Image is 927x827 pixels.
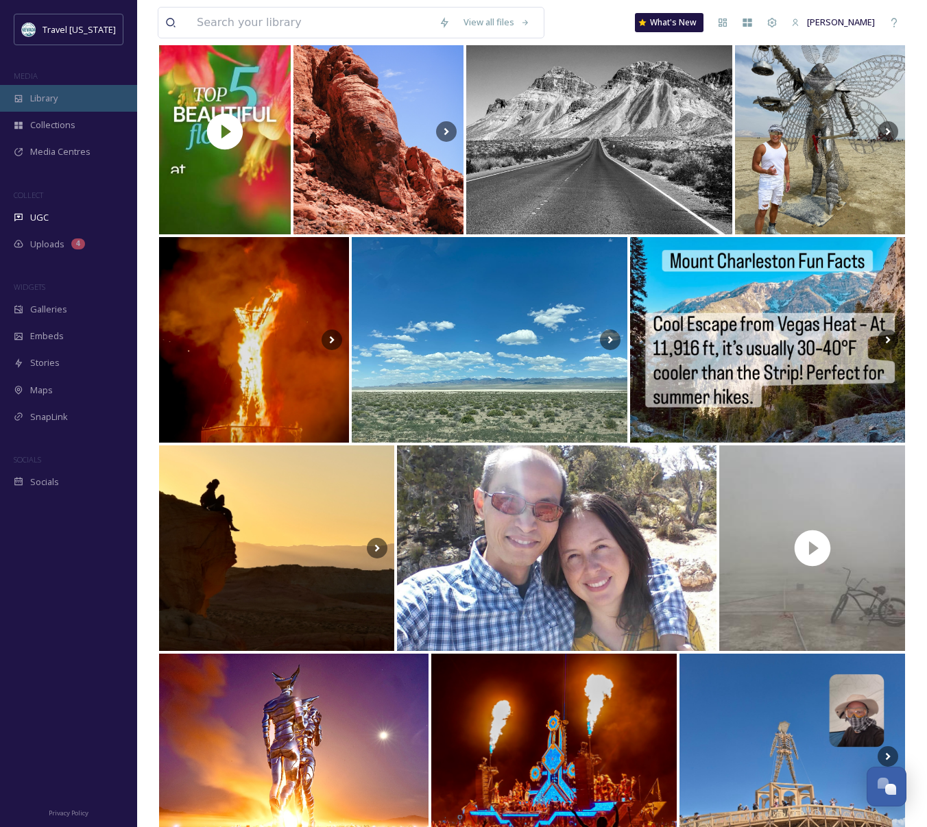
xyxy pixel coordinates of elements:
[14,282,45,292] span: WIDGETS
[49,809,88,817] span: Privacy Policy
[807,16,875,28] span: [PERSON_NAME]
[22,23,36,36] img: download.jpeg
[30,476,59,489] span: Socials
[30,92,58,105] span: Library
[30,384,53,397] span: Maps
[30,119,75,132] span: Collections
[630,237,905,443] img: We’ve been guiding visitors to Mount Charleston for years—let us show you the trails, snow-capped...
[30,330,64,343] span: Embeds
[352,237,627,443] img: Desert dump cause I need to make space on my phone. ✌️ #desertedplaces #happiertraveling #mothern...
[30,145,91,158] span: Media Centres
[735,29,905,234] img: Desert daze, playa haze ☀️ #burningman #burningman2025 #blackrockdesert #blackrockcity #desert #d...
[30,410,68,423] span: SnapLink
[159,237,349,443] img: Burning Man 2025… #burningman2025 #blackrockcity #burningman #blackrockdesert #burningmanart
[30,211,49,224] span: UGC
[635,13,703,32] a: What's New
[159,445,394,651] img: I’m not expecting you to care - Matthew Bellamy • #fortheloveofnature #fortheloveofphotography #f...
[14,190,43,200] span: COLLECT
[14,71,38,81] span: MEDIA
[457,9,537,36] a: View all files
[30,238,64,251] span: Uploads
[784,9,882,36] a: [PERSON_NAME]
[49,804,88,820] a: Privacy Policy
[71,238,85,249] div: 4
[867,767,906,806] button: Open Chat
[30,356,60,369] span: Stories
[159,29,291,234] img: thumbnail
[719,445,905,651] img: thumbnail
[293,29,463,234] img: Valley of Fire #valleyoffire #valleyoffirestatepark #nevada #nevadalife #lasvegas #vegas #nationa...
[190,8,432,38] input: Search your library
[30,303,67,316] span: Galleries
[43,23,116,36] span: Travel [US_STATE]
[397,445,717,651] img: ✨ Introducing Sun & Moon Adventures ✨ We’re a Colombian 🇨🇴+ Chinese Indonesian 🇮🇩🇨🇳couple who cal...
[466,29,732,234] img: Lake Mead National Recreation Area. A land of colorful, tilting rock, winding roads, and vast hor...
[14,454,41,465] span: SOCIALS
